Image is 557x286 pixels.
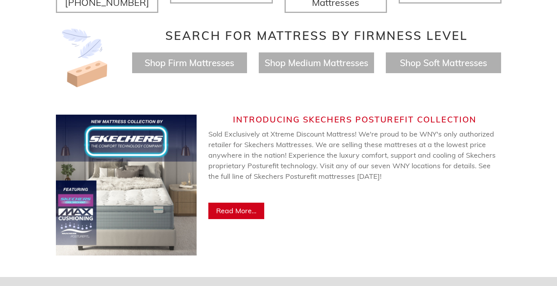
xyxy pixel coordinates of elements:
span: Read More... [216,206,256,215]
img: Image-of-brick- and-feather-representing-firm-and-soft-feel [56,29,115,87]
a: Shop Firm Mattresses [145,57,234,68]
span: Introducing Skechers Posturefit Collection [233,114,476,124]
span: Sold Exclusively at Xtreme Discount Mattress! We're proud to be WNY's only authorized retailer fo... [208,130,496,202]
a: Read More... [208,203,264,219]
span: Search for Mattress by Firmness Level [165,28,468,43]
a: Shop Soft Mattresses [400,57,487,68]
img: Skechers Web Banner (750 x 750 px) (2).jpg__PID:de10003e-3404-460f-8276-e05f03caa093 [56,115,197,255]
a: Shop Medium Mattresses [265,57,368,68]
